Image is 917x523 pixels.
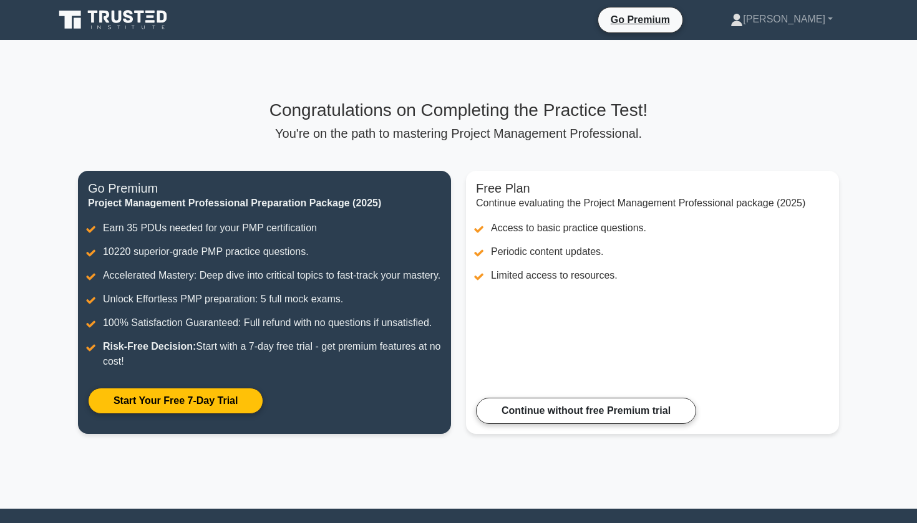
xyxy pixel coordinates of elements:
h3: Congratulations on Completing the Practice Test! [78,100,839,121]
a: Go Premium [603,12,677,27]
a: [PERSON_NAME] [701,7,863,32]
a: Start Your Free 7-Day Trial [88,388,263,414]
p: You're on the path to mastering Project Management Professional. [78,126,839,141]
a: Continue without free Premium trial [476,398,696,424]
